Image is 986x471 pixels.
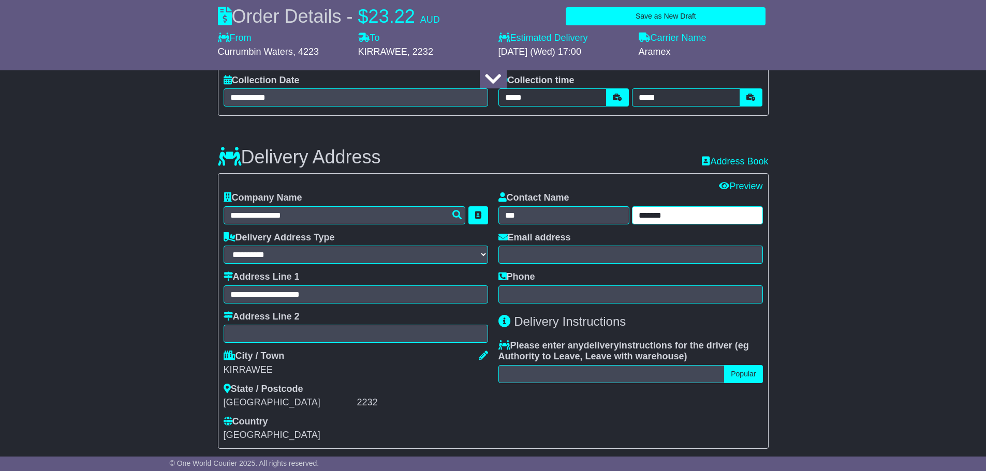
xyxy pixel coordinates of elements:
[498,340,763,362] label: Please enter any instructions for the driver ( )
[498,271,535,283] label: Phone
[224,364,488,376] div: KIRRAWEE
[218,33,252,44] label: From
[724,365,762,383] button: Popular
[639,33,707,44] label: Carrier Name
[224,232,335,244] label: Delivery Address Type
[407,47,433,57] span: , 2232
[498,340,749,362] span: eg Authority to Leave, Leave with warehouse
[514,314,626,328] span: Delivery Instructions
[498,192,569,204] label: Contact Name
[498,33,628,44] label: Estimated Delivery
[357,397,488,408] div: 2232
[224,192,302,204] label: Company Name
[358,47,407,57] span: KIRRAWEE
[584,340,619,351] span: delivery
[218,47,293,57] span: Currumbin Waters
[224,397,355,408] div: [GEOGRAPHIC_DATA]
[224,271,300,283] label: Address Line 1
[358,6,369,27] span: $
[702,156,768,166] a: Address Book
[170,459,319,467] span: © One World Courier 2025. All rights reserved.
[293,47,319,57] span: , 4223
[224,416,268,428] label: Country
[224,384,303,395] label: State / Postcode
[224,351,285,362] label: City / Town
[566,7,766,25] button: Save as New Draft
[224,430,320,440] span: [GEOGRAPHIC_DATA]
[369,6,415,27] span: 23.22
[224,75,300,86] label: Collection Date
[639,47,769,58] div: Aramex
[420,14,440,25] span: AUD
[224,311,300,323] label: Address Line 2
[218,147,381,168] h3: Delivery Address
[498,232,571,244] label: Email address
[498,47,628,58] div: [DATE] (Wed) 17:00
[358,33,380,44] label: To
[719,181,762,191] a: Preview
[218,5,440,27] div: Order Details -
